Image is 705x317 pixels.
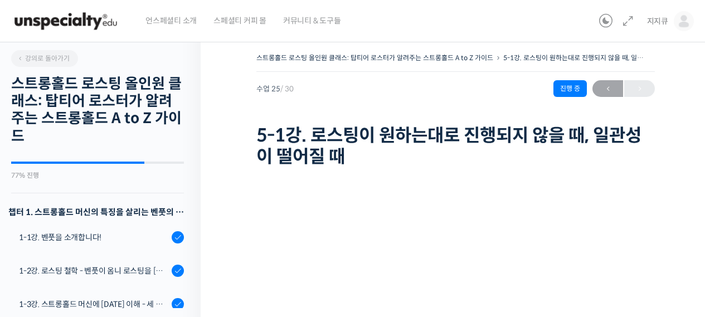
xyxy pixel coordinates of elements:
span: 강의로 돌아가기 [17,54,70,62]
h3: 챕터 1. 스트롱홀드 머신의 특징을 살리는 벤풋의 로스팅 방식 [8,204,184,220]
div: 진행 중 [553,80,587,97]
span: / 30 [280,84,294,94]
div: 77% 진행 [11,172,184,179]
a: 스트롱홀드 로스팅 올인원 클래스: 탑티어 로스터가 알려주는 스트롱홀드 A to Z 가이드 [256,53,493,62]
div: 1-1강. 벤풋을 소개합니다! [19,231,168,243]
a: ←이전 [592,80,623,97]
span: 수업 25 [256,85,294,92]
a: 강의로 돌아가기 [11,50,78,67]
h1: 5-1강. 로스팅이 원하는대로 진행되지 않을 때, 일관성이 떨어질 때 [256,125,655,168]
span: 지지큐 [647,16,668,26]
a: 5-1강. 로스팅이 원하는대로 진행되지 않을 때, 일관성이 떨어질 때 [503,53,683,62]
div: 1-2강. 로스팅 철학 - 벤풋이 옴니 로스팅을 [DATE] 않는 이유 [19,265,168,277]
h2: 스트롱홀드 로스팅 올인원 클래스: 탑티어 로스터가 알려주는 스트롱홀드 A to Z 가이드 [11,75,184,145]
div: 1-3강. 스트롱홀드 머신에 [DATE] 이해 - 세 가지 열원이 만들어내는 변화 [19,298,168,310]
span: ← [592,81,623,96]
